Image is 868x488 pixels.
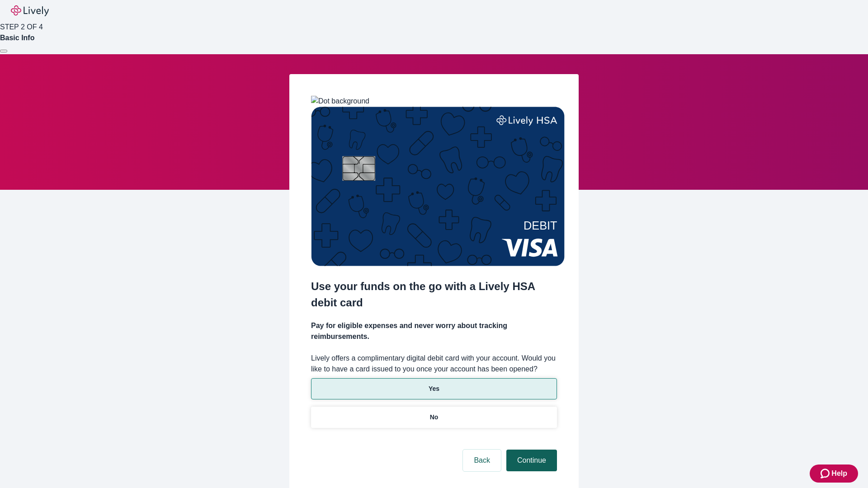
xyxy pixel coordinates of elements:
[311,278,557,311] h2: Use your funds on the go with a Lively HSA debit card
[430,413,439,422] p: No
[11,5,49,16] img: Lively
[463,450,501,471] button: Back
[506,450,557,471] button: Continue
[311,320,557,342] h4: Pay for eligible expenses and never worry about tracking reimbursements.
[831,468,847,479] span: Help
[311,107,565,266] img: Debit card
[311,378,557,399] button: Yes
[810,465,858,483] button: Zendesk support iconHelp
[311,407,557,428] button: No
[311,353,557,375] label: Lively offers a complimentary digital debit card with your account. Would you like to have a card...
[821,468,831,479] svg: Zendesk support icon
[311,96,369,107] img: Dot background
[429,384,439,394] p: Yes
